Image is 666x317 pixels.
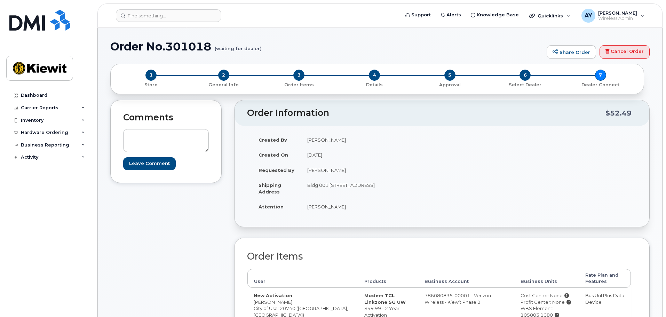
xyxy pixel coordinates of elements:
th: Business Account [418,269,514,288]
strong: Created On [259,152,288,158]
strong: New Activation [254,293,292,298]
div: Profit Center: None [521,299,573,306]
strong: Requested By [259,167,294,173]
td: [PERSON_NAME] [301,132,437,148]
a: 5 Approval [412,81,487,88]
th: Products [358,269,418,288]
span: 3 [293,70,304,81]
a: 1 Store [116,81,186,88]
th: Rate Plan and Features [579,269,631,288]
td: [PERSON_NAME] [301,163,437,178]
span: 1 [145,70,157,81]
p: Order Items [264,82,334,88]
span: 6 [520,70,531,81]
h2: Order Items [247,251,631,262]
p: Approval [415,82,485,88]
span: 4 [369,70,380,81]
a: 6 Select Dealer [487,81,563,88]
input: Leave Comment [123,157,176,170]
span: 2 [218,70,229,81]
td: Bldg 001 [STREET_ADDRESS] [301,177,437,199]
div: Cost Center: None [521,292,573,299]
p: General Info [189,82,259,88]
td: [PERSON_NAME] [301,199,437,214]
strong: Created By [259,137,287,143]
h2: Order Information [247,108,605,118]
a: Cancel Order [600,45,650,59]
a: Share Order [547,45,596,59]
a: 3 Order Items [261,81,337,88]
p: Store [119,82,183,88]
th: Business Units [514,269,579,288]
strong: Attention [259,204,284,209]
iframe: Messenger Launcher [636,287,661,312]
strong: Modem TCL Linkzone 5G UW [364,293,406,305]
h2: Comments [123,113,209,122]
a: 4 Details [337,81,412,88]
span: 5 [444,70,455,81]
p: Details [340,82,410,88]
div: $52.49 [605,106,632,120]
strong: Shipping Address [259,182,281,195]
td: [DATE] [301,147,437,163]
th: User [247,269,358,288]
p: Select Dealer [490,82,560,88]
small: (waiting for dealer) [215,40,262,51]
h1: Order No.301018 [110,40,543,53]
a: 2 General Info [186,81,262,88]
